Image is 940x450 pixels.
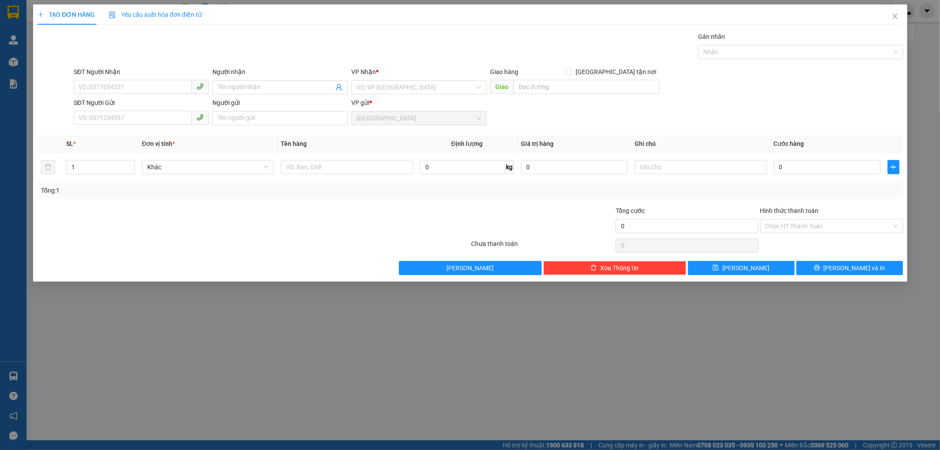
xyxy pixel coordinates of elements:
span: save [713,264,719,271]
li: (c) 2017 [68,42,115,53]
div: Tổng: 1 [41,186,363,195]
input: VD: Bàn, Ghế [281,160,412,174]
span: Cước hàng [773,140,804,147]
label: Hình thức thanh toán [760,207,818,214]
button: save[PERSON_NAME] [687,261,794,275]
span: printer [814,264,820,271]
span: Xóa Thông tin [600,263,639,273]
span: plus [37,11,44,18]
span: [PERSON_NAME] và In [823,263,885,273]
b: Xe Đăng Nhân [5,57,33,98]
input: Ghi Chú [635,160,766,174]
b: Gửi khách hàng [48,13,81,54]
span: [PERSON_NAME] [446,263,494,273]
span: close [891,13,898,20]
span: user-add [335,84,342,91]
span: delete [591,264,597,271]
span: phone [197,114,204,121]
div: SĐT Người Nhận [74,67,209,77]
input: 0 [521,160,628,174]
span: Giao hàng [490,68,518,75]
th: Ghi chú [631,135,770,152]
span: [PERSON_NAME] [722,263,769,273]
div: Người nhận [212,67,348,77]
span: Đơn vị tính [142,140,175,147]
span: [GEOGRAPHIC_DATA] tận nơi [572,67,660,77]
span: kg [505,160,514,174]
button: printer[PERSON_NAME] và In [796,261,903,275]
span: Sài Gòn [357,112,481,125]
button: plus [887,160,899,174]
button: Close [882,4,907,29]
div: VP gửi [351,98,487,108]
label: Gán nhãn [698,33,725,40]
span: Yêu cầu xuất hóa đơn điện tử [109,11,202,18]
span: Khác [147,160,268,174]
div: Chưa thanh toán [470,239,615,254]
b: [DOMAIN_NAME] [68,33,115,41]
span: phone [197,83,204,90]
img: icon [109,11,116,19]
span: Giao [490,80,513,94]
input: Dọc đường [513,80,660,94]
button: deleteXóa Thông tin [543,261,686,275]
span: plus [888,164,899,171]
span: Giá trị hàng [521,140,554,147]
div: Người gửi [212,98,348,108]
span: Định lượng [451,140,483,147]
button: delete [41,160,55,174]
span: Tên hàng [281,140,307,147]
span: Tổng cước [615,207,644,214]
button: [PERSON_NAME] [399,261,542,275]
span: TẠO ĐƠN HÀNG [37,11,95,18]
span: SL [66,140,73,147]
div: SĐT Người Gửi [74,98,209,108]
span: VP Nhận [351,68,376,75]
img: logo.jpg [89,11,111,32]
